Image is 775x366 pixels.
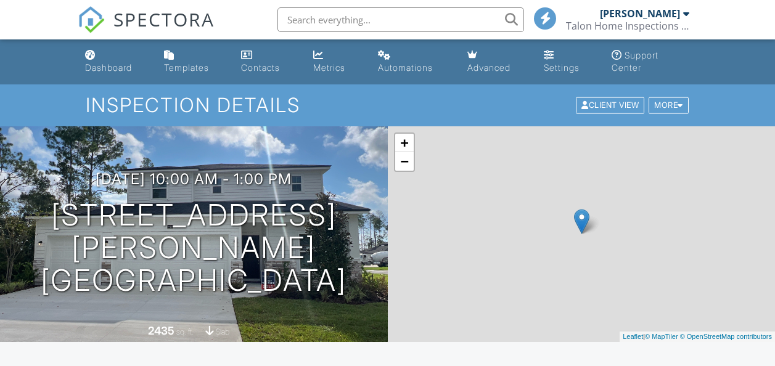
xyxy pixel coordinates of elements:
[80,44,149,79] a: Dashboard
[645,333,678,340] a: © MapTiler
[576,97,644,114] div: Client View
[78,6,105,33] img: The Best Home Inspection Software - Spectora
[612,50,658,73] div: Support Center
[395,134,414,152] a: Zoom in
[607,44,695,79] a: Support Center
[148,324,174,337] div: 2435
[600,7,680,20] div: [PERSON_NAME]
[373,44,453,79] a: Automations (Basic)
[236,44,298,79] a: Contacts
[96,171,292,187] h3: [DATE] 10:00 am - 1:00 pm
[20,199,368,296] h1: [STREET_ADDRESS][PERSON_NAME] [GEOGRAPHIC_DATA]
[544,62,580,73] div: Settings
[176,327,194,336] span: sq. ft.
[467,62,511,73] div: Advanced
[308,44,363,79] a: Metrics
[575,100,647,109] a: Client View
[649,97,689,114] div: More
[539,44,597,79] a: Settings
[313,62,345,73] div: Metrics
[277,7,524,32] input: Search everything...
[620,331,775,342] div: |
[113,6,215,32] span: SPECTORA
[395,152,414,171] a: Zoom out
[159,44,226,79] a: Templates
[78,17,215,43] a: SPECTORA
[164,62,209,73] div: Templates
[623,333,643,340] a: Leaflet
[85,62,132,73] div: Dashboard
[241,62,280,73] div: Contacts
[680,333,772,340] a: © OpenStreetMap contributors
[378,62,433,73] div: Automations
[462,44,529,79] a: Advanced
[86,94,690,116] h1: Inspection Details
[566,20,689,32] div: Talon Home Inspections LLC
[216,327,229,336] span: slab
